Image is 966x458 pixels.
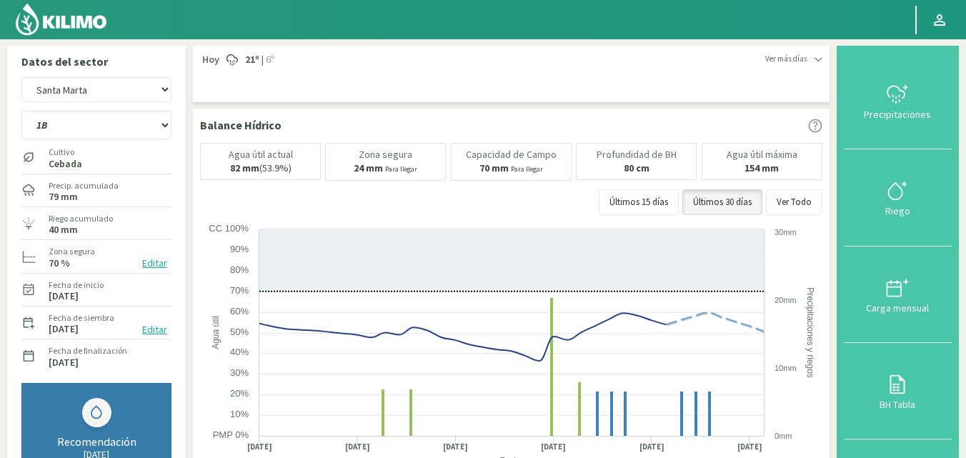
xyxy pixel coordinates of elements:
p: Balance Hídrico [200,116,282,134]
button: Carga mensual [844,247,952,343]
text: CC 100% [209,223,249,234]
span: | [262,53,264,67]
text: [DATE] [737,442,762,452]
text: 70% [230,285,249,296]
p: Agua útil máxima [727,149,797,160]
label: 70 % [49,259,70,268]
text: [DATE] [541,442,566,452]
text: [DATE] [443,442,468,452]
label: Riego acumulado [49,212,113,225]
div: Precipitaciones [848,109,947,119]
button: Precipitaciones [844,53,952,149]
button: Riego [844,149,952,246]
span: 6º [264,53,274,67]
p: Zona segura [359,149,412,160]
text: 10mm [775,364,797,372]
text: 0mm [775,432,792,440]
p: (53.9%) [230,163,292,174]
text: [DATE] [639,442,664,452]
text: PMP 0% [213,429,249,440]
strong: 21º [245,53,259,66]
label: Fecha de inicio [49,279,104,292]
b: 154 mm [745,161,779,174]
label: 40 mm [49,225,78,234]
b: 80 cm [624,161,649,174]
p: Profundidad de BH [597,149,677,160]
span: Ver más días [765,53,807,65]
text: 50% [230,327,249,337]
label: Cebada [49,159,82,169]
button: Últimos 15 días [599,189,679,215]
text: 30% [230,367,249,378]
button: Editar [138,322,171,338]
div: Carga mensual [848,303,947,313]
text: 90% [230,244,249,254]
label: Precip. acumulada [49,179,119,192]
div: BH Tabla [848,399,947,409]
text: 30mm [775,228,797,237]
small: Para llegar [385,164,417,174]
p: Capacidad de Campo [466,149,557,160]
label: [DATE] [49,358,79,367]
button: Editar [138,255,171,272]
label: Fecha de siembra [49,312,114,324]
small: Para llegar [511,164,543,174]
label: 79 mm [49,192,78,201]
text: [DATE] [247,442,272,452]
text: Agua útil [211,316,221,349]
button: Ver Todo [766,189,822,215]
button: BH Tabla [844,343,952,439]
div: Recomendación [36,434,156,449]
text: 80% [230,264,249,275]
b: 70 mm [479,161,509,174]
b: 82 mm [230,161,259,174]
text: 20% [230,388,249,399]
text: 60% [230,306,249,317]
p: Agua útil actual [229,149,293,160]
p: Datos del sector [21,53,171,70]
label: [DATE] [49,324,79,334]
label: Cultivo [49,146,82,159]
b: 24 mm [354,161,383,174]
label: Zona segura [49,245,95,258]
label: Fecha de finalización [49,344,127,357]
span: Hoy [200,53,219,67]
button: Últimos 30 días [682,189,762,215]
div: Riego [848,206,947,216]
text: Precipitaciones y riegos [805,287,815,378]
text: [DATE] [345,442,370,452]
text: 20mm [775,296,797,304]
img: Kilimo [14,2,108,36]
text: 40% [230,347,249,357]
text: 10% [230,409,249,419]
label: [DATE] [49,292,79,301]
